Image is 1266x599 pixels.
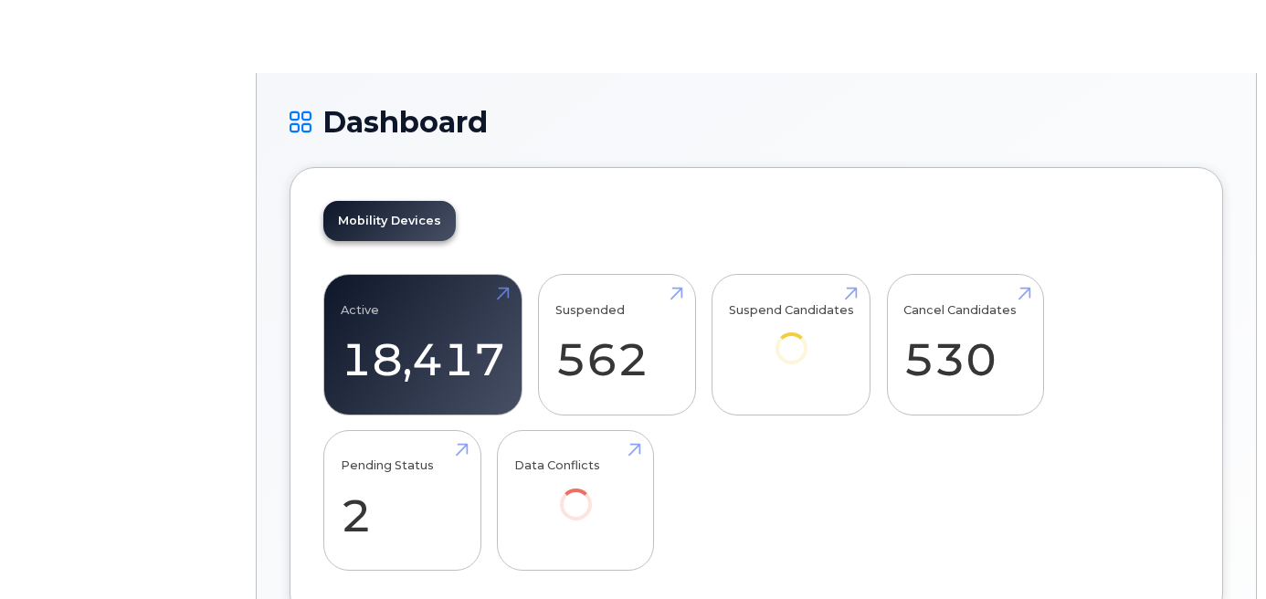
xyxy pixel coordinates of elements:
[903,285,1027,405] a: Cancel Candidates 530
[341,285,505,405] a: Active 18,417
[341,440,464,561] a: Pending Status 2
[290,106,1223,138] h1: Dashboard
[323,201,456,241] a: Mobility Devices
[729,285,854,390] a: Suspend Candidates
[514,440,638,545] a: Data Conflicts
[555,285,679,405] a: Suspended 562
